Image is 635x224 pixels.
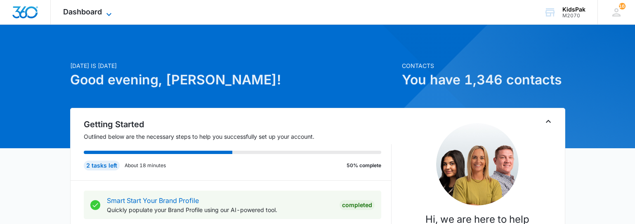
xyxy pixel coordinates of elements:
[70,70,397,90] h1: Good evening, [PERSON_NAME]!
[619,3,626,9] div: notifications count
[84,118,392,131] h2: Getting Started
[107,205,333,214] p: Quickly populate your Brand Profile using our AI-powered tool.
[84,132,392,141] p: Outlined below are the necessary steps to help you successfully set up your account.
[63,7,102,16] span: Dashboard
[84,161,120,170] div: 2 tasks left
[402,70,565,90] h1: You have 1,346 contacts
[107,196,199,205] a: Smart Start Your Brand Profile
[562,6,585,13] div: account name
[70,61,397,70] p: [DATE] is [DATE]
[347,162,381,169] p: 50% complete
[402,61,565,70] p: Contacts
[543,117,553,126] button: Toggle Collapse
[619,3,626,9] span: 167
[125,162,166,169] p: About 18 minutes
[340,200,375,210] div: Completed
[562,13,585,19] div: account id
